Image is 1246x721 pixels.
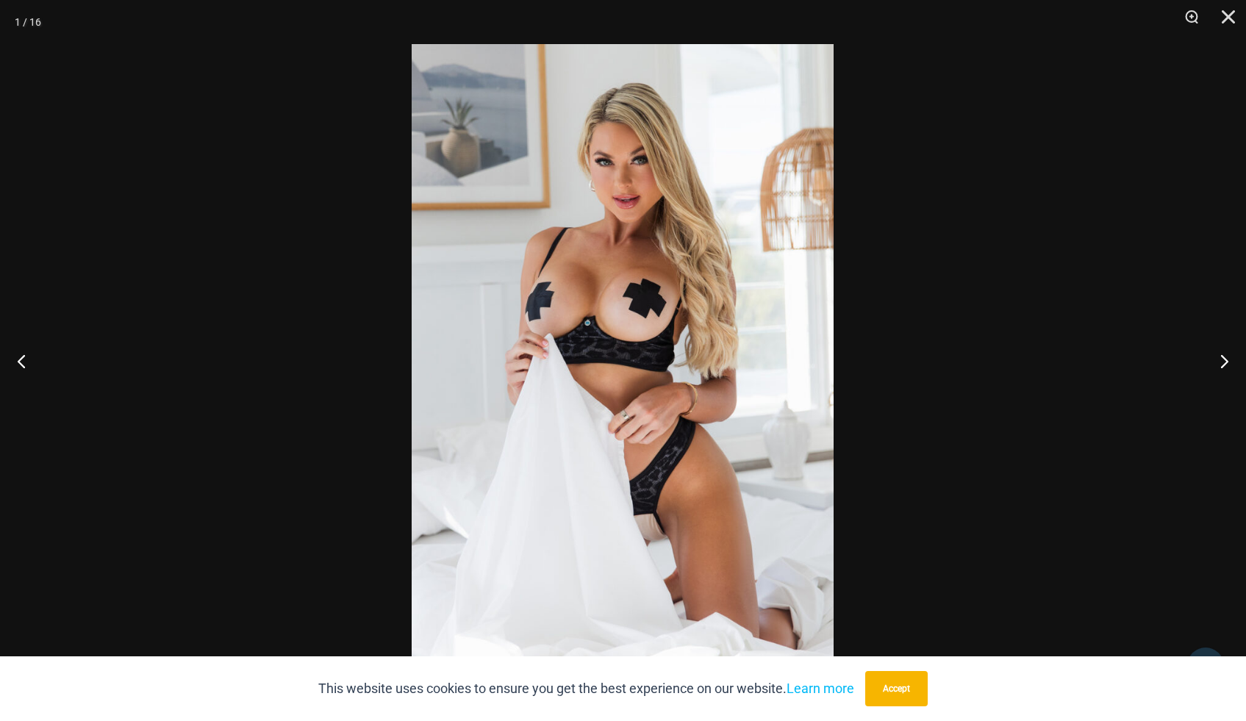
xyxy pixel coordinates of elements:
[1191,324,1246,398] button: Next
[787,681,854,696] a: Learn more
[318,678,854,700] p: This website uses cookies to ensure you get the best experience on our website.
[15,11,41,33] div: 1 / 16
[412,44,834,677] img: Nights Fall Silver Leopard 1036 Bra 6046 Thong 09v2
[865,671,928,706] button: Accept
